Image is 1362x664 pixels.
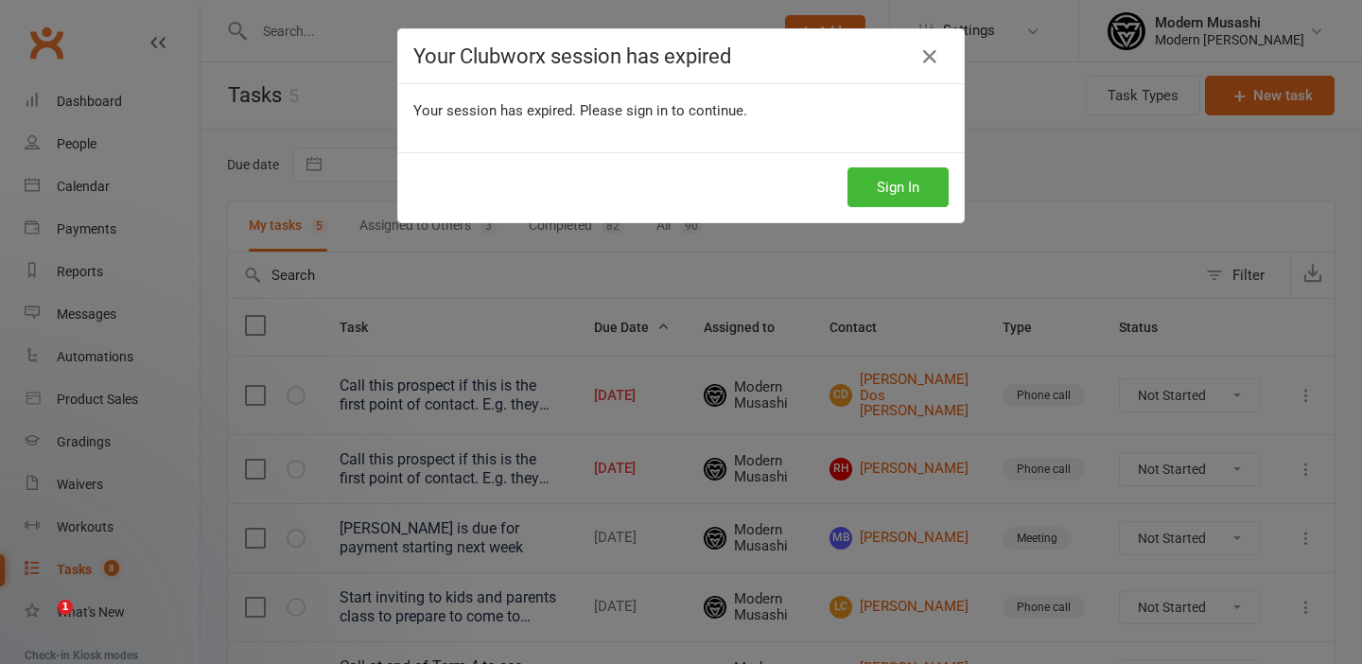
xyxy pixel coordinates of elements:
[847,167,949,207] button: Sign In
[413,102,747,119] span: Your session has expired. Please sign in to continue.
[413,44,949,68] h4: Your Clubworx session has expired
[58,600,73,615] span: 1
[14,481,393,613] iframe: Intercom notifications message
[19,600,64,645] iframe: Intercom live chat
[915,42,945,72] a: Close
